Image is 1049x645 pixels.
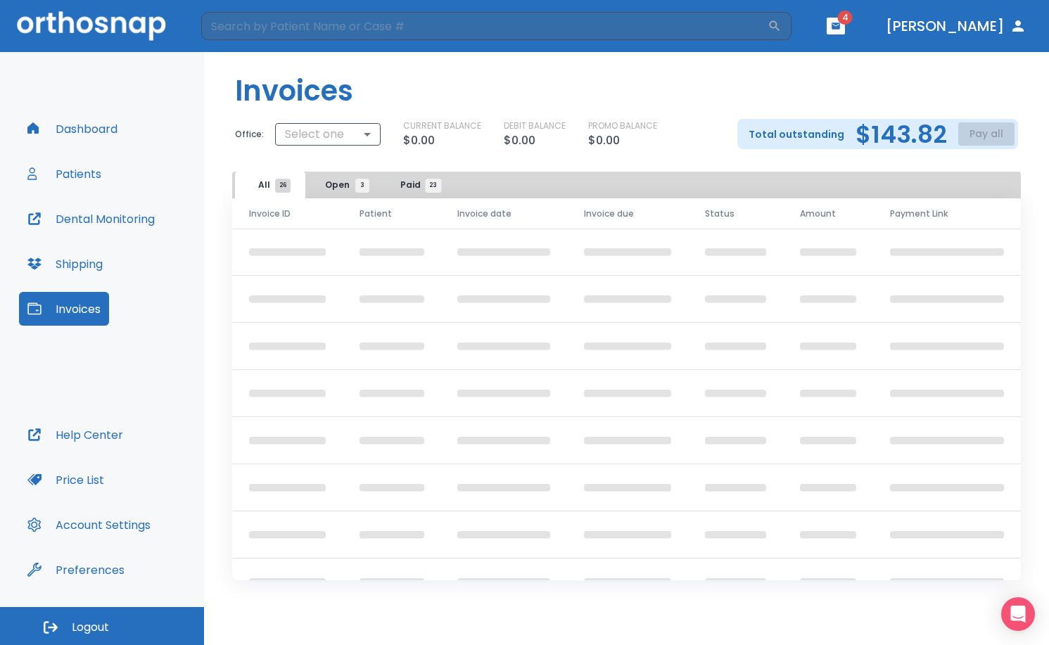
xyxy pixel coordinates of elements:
[19,202,163,236] button: Dental Monitoring
[838,11,853,25] span: 4
[235,70,353,112] h1: Invoices
[235,172,454,198] div: tabs
[249,207,291,220] span: Invoice ID
[275,120,381,148] div: Select one
[355,179,369,193] span: 3
[705,207,735,220] span: Status
[749,126,844,143] p: Total outstanding
[880,13,1032,39] button: [PERSON_NAME]
[19,508,159,542] button: Account Settings
[19,292,109,326] button: Invoices
[19,553,133,587] button: Preferences
[403,120,481,132] p: CURRENT BALANCE
[400,179,433,191] span: Paid
[403,132,435,149] p: $0.00
[17,11,166,40] img: Orthosnap
[19,247,111,281] button: Shipping
[584,207,634,220] span: Invoice due
[1001,597,1035,631] div: Open Intercom Messenger
[201,12,768,40] input: Search by Patient Name or Case #
[19,418,132,452] button: Help Center
[19,112,126,146] button: Dashboard
[19,157,110,191] button: Patients
[856,124,947,145] h2: $143.82
[588,120,657,132] p: PROMO BALANCE
[325,179,362,191] span: Open
[504,120,566,132] p: DEBIT BALANCE
[504,132,535,149] p: $0.00
[275,179,291,193] span: 26
[890,207,948,220] span: Payment Link
[72,620,109,635] span: Logout
[457,207,511,220] span: Invoice date
[425,179,441,193] span: 23
[588,132,620,149] p: $0.00
[800,207,836,220] span: Amount
[360,207,392,220] span: Patient
[258,179,283,191] span: All
[235,128,264,141] p: Office:
[19,463,113,497] button: Price List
